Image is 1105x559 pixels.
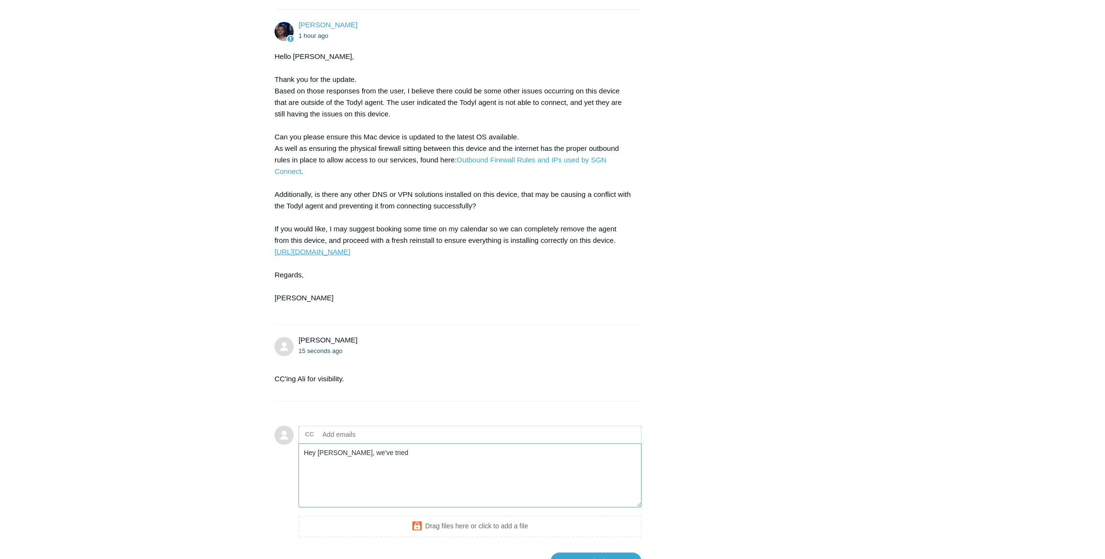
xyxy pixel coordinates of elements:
time: 08/25/2025, 10:54 [299,347,343,354]
textarea: Add your reply [299,444,642,508]
a: Outbound Firewall Rules and IPs used by SGN Connect [275,156,607,175]
input: Add emails [319,427,422,442]
p: CC'ing Ali for visibility. [275,373,632,385]
label: CC [305,427,314,442]
span: Victor Villanueva [299,336,357,344]
span: Connor Davis [299,21,357,29]
a: [URL][DOMAIN_NAME] [275,248,350,256]
a: [PERSON_NAME] [299,21,357,29]
time: 08/25/2025, 09:40 [299,32,328,39]
div: Hello [PERSON_NAME], Thank you for the update. Based on those responses from the user, I believe ... [275,51,632,315]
